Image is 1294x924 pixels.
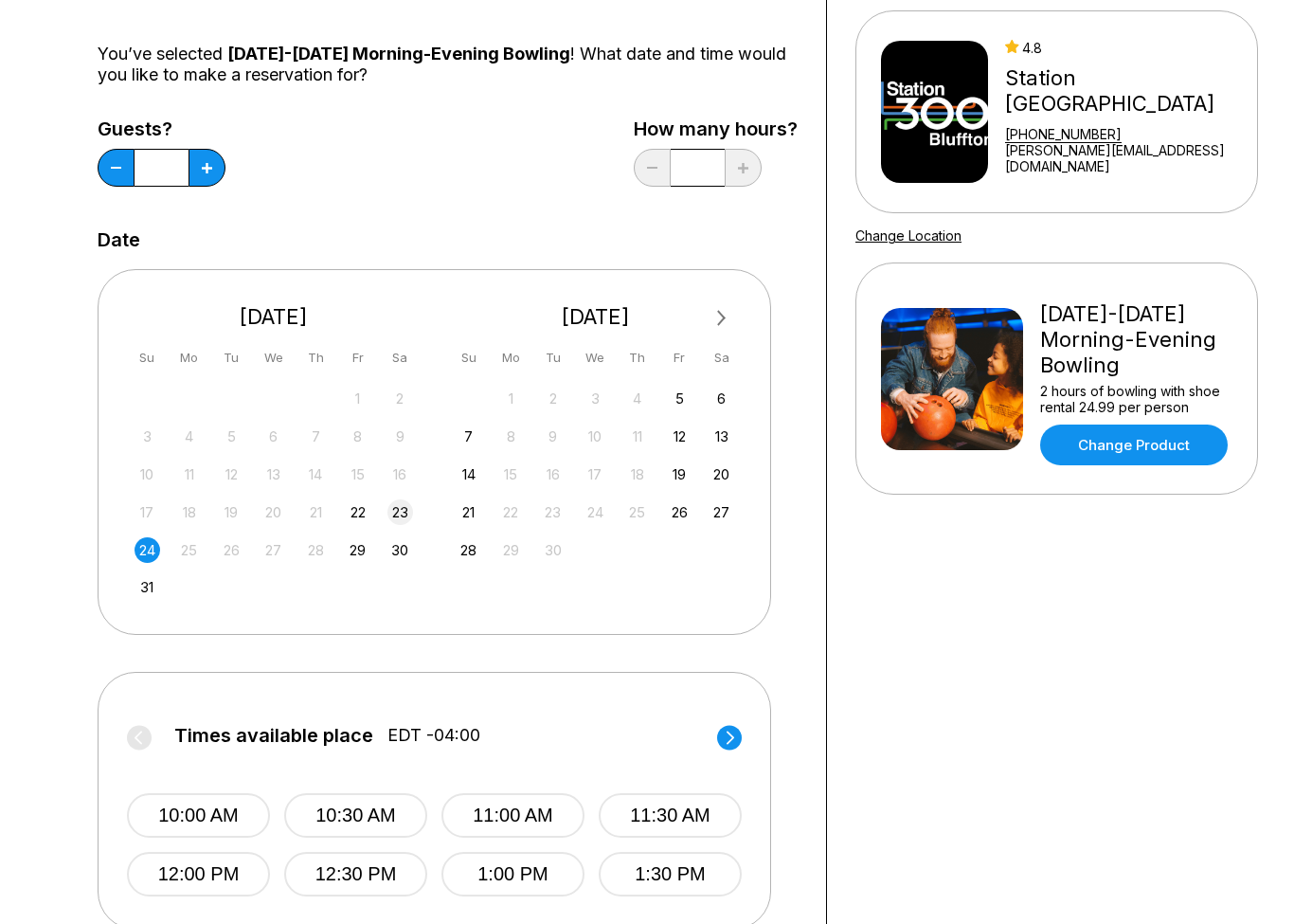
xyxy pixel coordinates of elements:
[881,309,1023,451] img: Friday-Sunday Morning-Evening Bowling
[345,462,370,488] div: Not available Friday, August 15th, 2025
[387,500,413,526] div: Choose Saturday, August 23rd, 2025
[135,538,160,564] div: Choose Sunday, August 24th, 2025
[345,346,370,371] div: Fr
[387,346,413,371] div: Sa
[387,462,413,488] div: Not available Saturday, August 16th, 2025
[387,425,413,450] div: Not available Saturday, August 9th, 2025
[345,538,370,564] div: Choose Friday, August 29th, 2025
[667,500,692,526] div: Choose Friday, September 26th, 2025
[303,462,329,488] div: Not available Thursday, August 14th, 2025
[127,853,270,897] button: 12:00 PM
[456,346,481,371] div: Su
[303,425,329,450] div: Not available Thursday, August 7th, 2025
[454,385,738,564] div: month 2025-09
[135,425,160,450] div: Not available Sunday, August 3rd, 2025
[127,794,270,839] button: 10:00 AM
[498,346,524,371] div: Mo
[667,346,692,371] div: Fr
[441,794,584,839] button: 11:00 AM
[345,387,370,412] div: Not available Friday, August 1st, 2025
[303,346,329,371] div: Th
[441,853,584,897] button: 1:00 PM
[540,425,566,450] div: Not available Tuesday, September 9th, 2025
[303,500,329,526] div: Not available Thursday, August 21st, 2025
[583,462,608,488] div: Not available Wednesday, September 17th, 2025
[219,538,244,564] div: Not available Tuesday, August 26th, 2025
[1005,66,1249,118] div: Station [GEOGRAPHIC_DATA]
[599,794,742,839] button: 11:30 AM
[624,387,650,412] div: Not available Thursday, September 4th, 2025
[634,119,798,140] label: How many hours?
[132,385,416,602] div: month 2025-08
[261,462,286,488] div: Not available Wednesday, August 13th, 2025
[709,387,734,412] div: Choose Saturday, September 6th, 2025
[387,726,480,747] span: EDT -04:00
[881,42,988,184] img: Station 300 Bluffton
[498,500,524,526] div: Not available Monday, September 22nd, 2025
[176,500,202,526] div: Not available Monday, August 18th, 2025
[498,387,524,412] div: Not available Monday, September 1st, 2025
[667,387,692,412] div: Choose Friday, September 5th, 2025
[219,425,244,450] div: Not available Tuesday, August 5th, 2025
[261,538,286,564] div: Not available Wednesday, August 27th, 2025
[498,425,524,450] div: Not available Monday, September 8th, 2025
[261,346,286,371] div: We
[583,346,608,371] div: We
[540,538,566,564] div: Not available Tuesday, September 30th, 2025
[707,304,737,335] button: Next Month
[219,500,244,526] div: Not available Tuesday, August 19th, 2025
[98,45,798,86] div: You’ve selected ! What date and time would you like to make a reservation for?
[709,462,734,488] div: Choose Saturday, September 20th, 2025
[98,230,140,251] label: Date
[345,500,370,526] div: Choose Friday, August 22nd, 2025
[387,387,413,412] div: Not available Saturday, August 2nd, 2025
[599,853,742,897] button: 1:30 PM
[667,425,692,450] div: Choose Friday, September 12th, 2025
[583,425,608,450] div: Not available Wednesday, September 10th, 2025
[667,462,692,488] div: Choose Friday, September 19th, 2025
[284,853,427,897] button: 12:30 PM
[135,346,160,371] div: Su
[219,346,244,371] div: Tu
[583,387,608,412] div: Not available Wednesday, September 3rd, 2025
[1005,143,1249,175] a: [PERSON_NAME][EMAIL_ADDRESS][DOMAIN_NAME]
[456,462,481,488] div: Choose Sunday, September 14th, 2025
[583,500,608,526] div: Not available Wednesday, September 24th, 2025
[176,425,202,450] div: Not available Monday, August 4th, 2025
[456,425,481,450] div: Choose Sunday, September 7th, 2025
[456,538,481,564] div: Choose Sunday, September 28th, 2025
[1040,384,1232,416] div: 2 hours of bowling with shoe rental 24.99 per person
[284,794,427,839] button: 10:30 AM
[498,462,524,488] div: Not available Monday, September 15th, 2025
[135,575,160,601] div: Choose Sunday, August 31st, 2025
[540,387,566,412] div: Not available Tuesday, September 2nd, 2025
[540,462,566,488] div: Not available Tuesday, September 16th, 2025
[219,462,244,488] div: Not available Tuesday, August 12th, 2025
[98,119,225,140] label: Guests?
[498,538,524,564] div: Not available Monday, September 29th, 2025
[709,425,734,450] div: Choose Saturday, September 13th, 2025
[176,538,202,564] div: Not available Monday, August 25th, 2025
[624,500,650,526] div: Not available Thursday, September 25th, 2025
[176,346,202,371] div: Mo
[540,500,566,526] div: Not available Tuesday, September 23rd, 2025
[1040,302,1232,379] div: [DATE]-[DATE] Morning-Evening Bowling
[1040,426,1228,466] a: Change Product
[387,538,413,564] div: Choose Saturday, August 30th, 2025
[709,500,734,526] div: Choose Saturday, September 27th, 2025
[1005,41,1249,57] div: 4.8
[261,500,286,526] div: Not available Wednesday, August 20th, 2025
[345,425,370,450] div: Not available Friday, August 8th, 2025
[709,346,734,371] div: Sa
[135,462,160,488] div: Not available Sunday, August 10th, 2025
[127,305,421,331] div: [DATE]
[855,228,962,245] a: Change Location
[456,500,481,526] div: Choose Sunday, September 21st, 2025
[303,538,329,564] div: Not available Thursday, August 28th, 2025
[624,462,650,488] div: Not available Thursday, September 18th, 2025
[540,346,566,371] div: Tu
[261,425,286,450] div: Not available Wednesday, August 6th, 2025
[176,462,202,488] div: Not available Monday, August 11th, 2025
[624,425,650,450] div: Not available Thursday, September 11th, 2025
[174,726,373,747] span: Times available place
